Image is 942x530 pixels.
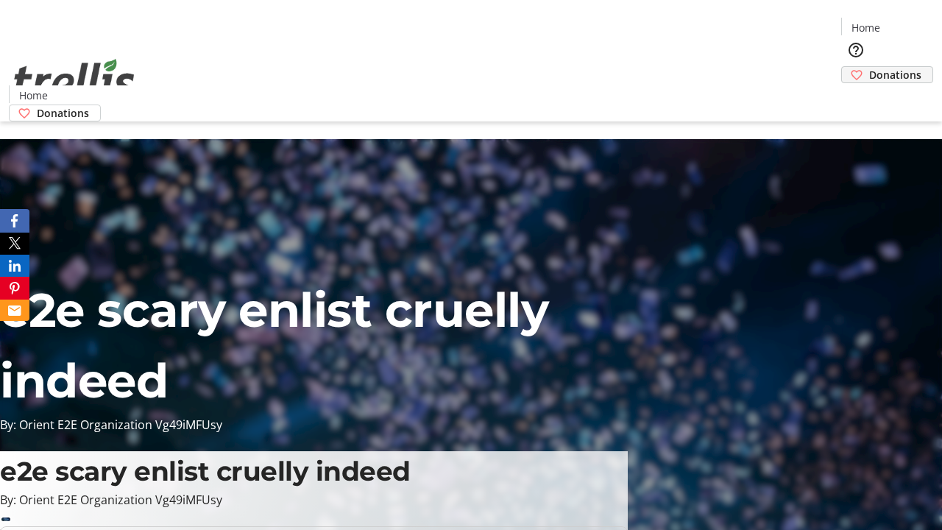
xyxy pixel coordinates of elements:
img: Orient E2E Organization Vg49iMFUsy's Logo [9,43,140,116]
button: Help [841,35,871,65]
span: Home [851,20,880,35]
a: Donations [9,105,101,121]
span: Donations [869,67,921,82]
button: Cart [841,83,871,113]
span: Donations [37,105,89,121]
a: Home [842,20,889,35]
a: Donations [841,66,933,83]
span: Home [19,88,48,103]
a: Home [10,88,57,103]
